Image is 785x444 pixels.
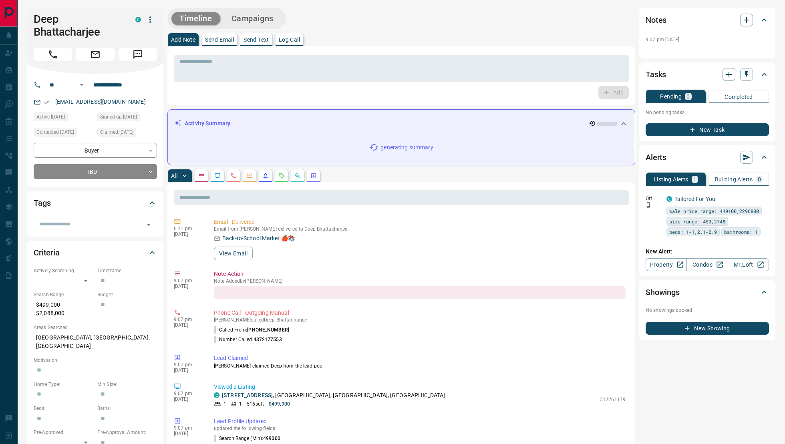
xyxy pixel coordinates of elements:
h2: Notes [646,14,666,26]
a: Property [646,258,687,271]
p: 1 [223,400,226,408]
p: - [646,45,769,53]
a: Condos [686,258,728,271]
button: New Task [646,123,769,136]
p: 1 [693,177,696,182]
p: Pending [660,94,682,99]
svg: Lead Browsing Activity [214,173,221,179]
p: [PERSON_NAME] claimed Deep from the lead pool [214,362,626,370]
p: Back-to-School Market 🍎📚 [222,234,295,243]
p: [DATE] [174,431,202,436]
a: Mr.Loft [728,258,769,271]
button: Timeline [171,12,220,25]
p: Activity Summary [185,119,230,128]
p: Phone Call - Outgoing Manual [214,309,626,317]
span: Message [119,48,157,61]
div: condos.ca [135,17,141,22]
p: Email - Delivered [214,218,626,226]
h2: Criteria [34,246,60,259]
svg: Calls [230,173,237,179]
svg: Emails [246,173,253,179]
p: Send Email [205,37,234,42]
div: Alerts [646,148,769,167]
p: Log Call [279,37,300,42]
p: No pending tasks [646,106,769,119]
span: bathrooms: 1 [724,228,758,236]
p: Number Called: [214,336,282,343]
p: Add Note [171,37,195,42]
div: Mon Sep 15 2025 [34,128,93,139]
p: Lead Profile Updated [214,417,626,426]
button: New Showing [646,322,769,335]
p: [DATE] [174,396,202,402]
p: Listing Alerts [654,177,688,182]
div: Showings [646,283,769,302]
p: Budget: [97,291,157,298]
span: size range: 450,2748 [669,217,725,225]
p: [DATE] [174,283,202,289]
p: [GEOGRAPHIC_DATA], [GEOGRAPHIC_DATA], [GEOGRAPHIC_DATA] [34,331,157,353]
svg: Email Verified [44,99,50,105]
div: Notes [646,10,769,30]
p: Email from [PERSON_NAME] delivered to Deep Bhattacharjee [214,226,626,232]
p: Motivation: [34,357,157,364]
p: 0 [686,94,690,99]
span: Call [34,48,72,61]
p: [PERSON_NAME] called Deep Bhattacharjee [214,317,626,323]
p: Off [646,195,662,202]
div: Buyer [34,143,157,158]
p: No showings booked [646,307,769,314]
p: Viewed a Listing [214,383,626,391]
span: 4372177553 [254,337,282,342]
h2: Tasks [646,68,666,81]
p: Called From: [214,326,289,334]
svg: Notes [198,173,205,179]
p: New Alert: [646,247,769,256]
p: 0 [758,177,761,182]
div: - [214,286,626,299]
svg: Push Notification Only [646,202,651,208]
p: $499,000 - $2,088,000 [34,298,93,320]
p: 9:07 pm [174,317,202,322]
span: Claimed [DATE] [100,128,133,136]
p: Pre-Approved: [34,429,93,436]
p: Send Text [244,37,269,42]
h2: Alerts [646,151,666,164]
p: [DATE] [174,322,202,328]
div: condos.ca [214,392,219,398]
p: Min Size: [97,381,157,388]
p: 6:11 pm [174,226,202,231]
p: Baths: [97,405,157,412]
p: Lead Claimed [214,354,626,362]
h2: Showings [646,286,680,299]
p: 9:07 pm [174,362,202,368]
p: 9:07 pm [DATE] [646,37,680,42]
p: 516 sqft [247,400,264,408]
span: Signed up [DATE] [100,113,137,121]
div: condos.ca [666,196,672,202]
a: Tailored For You [674,196,715,202]
p: Building Alerts [715,177,753,182]
span: sale price range: 449100,2296800 [669,207,759,215]
p: Timeframe: [97,267,157,274]
svg: Agent Actions [310,173,317,179]
p: C12261179 [600,396,626,403]
svg: Requests [278,173,285,179]
p: Areas Searched: [34,324,157,331]
p: Beds: [34,405,93,412]
span: [PHONE_NUMBER] [247,327,289,333]
a: [EMAIL_ADDRESS][DOMAIN_NAME] [55,98,146,105]
p: Pre-Approval Amount: [97,429,157,436]
div: Criteria [34,243,157,262]
p: $499,900 [269,400,290,408]
p: [DATE] [174,231,202,237]
div: Mon Sep 15 2025 [97,128,157,139]
p: 1 [239,400,242,408]
div: Mon Sep 15 2025 [97,113,157,124]
span: 499000 [263,436,280,441]
h1: Deep Bhattacharjee [34,13,123,38]
p: Completed [725,94,753,100]
p: Note Added by [PERSON_NAME] [214,278,626,284]
p: All [171,173,177,179]
span: Active [DATE] [36,113,65,121]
